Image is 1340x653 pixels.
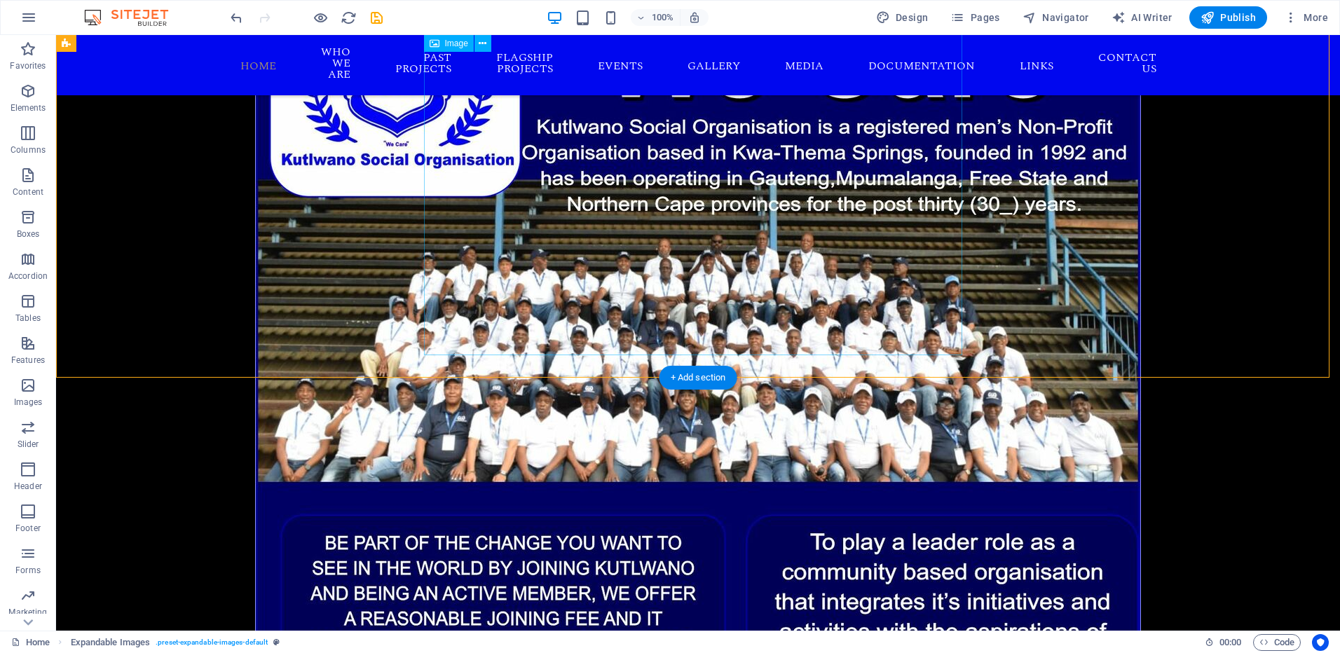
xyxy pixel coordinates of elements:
[11,144,46,156] p: Columns
[1017,6,1095,29] button: Navigator
[945,6,1005,29] button: Pages
[876,11,929,25] span: Design
[1023,11,1089,25] span: Navigator
[1189,6,1267,29] button: Publish
[228,10,245,26] i: Undo: Change text (Ctrl+Z)
[1112,11,1172,25] span: AI Writer
[659,366,737,390] div: + Add section
[341,10,357,26] i: Reload page
[71,634,280,651] nav: breadcrumb
[228,9,245,26] button: undo
[1205,634,1242,651] h6: Session time
[369,10,385,26] i: Save (Ctrl+S)
[1312,634,1329,651] button: Usercentrics
[312,9,329,26] button: Click here to leave preview mode and continue editing
[11,102,46,114] p: Elements
[368,9,385,26] button: save
[13,186,43,198] p: Content
[1259,634,1294,651] span: Code
[14,397,43,408] p: Images
[688,11,701,24] i: On resize automatically adjust zoom level to fit chosen device.
[1278,6,1334,29] button: More
[1219,634,1241,651] span: 00 00
[445,39,468,48] span: Image
[14,481,42,492] p: Header
[652,9,674,26] h6: 100%
[870,6,934,29] button: Design
[156,634,268,651] span: . preset-expandable-images-default
[81,9,186,26] img: Editor Logo
[18,439,39,450] p: Slider
[1253,634,1301,651] button: Code
[1229,637,1231,647] span: :
[631,9,681,26] button: 100%
[950,11,999,25] span: Pages
[10,60,46,71] p: Favorites
[1201,11,1256,25] span: Publish
[71,634,151,651] span: Click to select. Double-click to edit
[340,9,357,26] button: reload
[273,638,280,646] i: This element is a customizable preset
[15,565,41,576] p: Forms
[15,312,41,324] p: Tables
[11,355,45,366] p: Features
[8,607,47,618] p: Marketing
[1284,11,1328,25] span: More
[15,523,41,534] p: Footer
[17,228,40,240] p: Boxes
[11,634,50,651] a: Click to cancel selection. Double-click to open Pages
[1106,6,1178,29] button: AI Writer
[8,270,48,282] p: Accordion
